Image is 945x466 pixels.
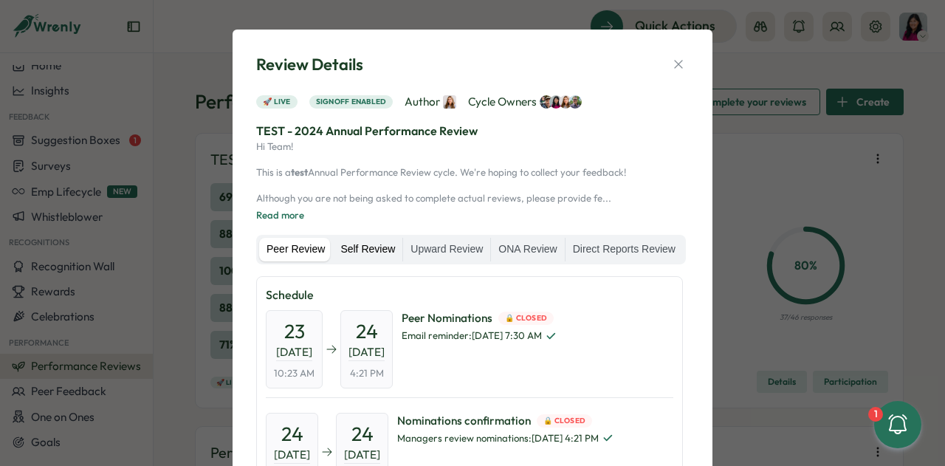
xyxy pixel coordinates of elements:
[405,94,456,110] span: Author
[868,407,883,422] div: 1
[256,209,304,222] button: Read more
[263,96,291,108] span: 🚀 Live
[402,329,557,343] span: Email reminder : [DATE] 7:30 AM
[403,238,490,261] label: Upward Review
[274,367,315,380] span: 10:23 AM
[566,238,683,261] label: Direct Reports Review
[568,95,582,109] img: Ronnie Cuadro
[333,238,402,261] label: Self Review
[549,95,563,109] img: Kat Haynes
[256,140,689,205] p: Hi Team! This is a Annual Performance Review cycle. We're hoping to collect your feedback! Althou...
[397,432,614,445] span: Managers review nominations : [DATE] 4:21 PM
[291,166,308,178] strong: test
[402,310,557,326] span: Peer Nominations
[468,94,582,110] span: Cycle Owners
[491,238,564,261] label: ONA Review
[256,122,689,140] p: TEST - 2024 Annual Performance Review
[443,95,456,109] img: Becky Romero
[344,447,380,464] span: [DATE]
[259,238,332,261] label: Peer Review
[348,344,385,361] span: [DATE]
[276,344,312,361] span: [DATE]
[316,96,387,108] span: Signoff enabled
[281,421,303,447] span: 24
[543,415,585,427] span: 🔒 Closed
[505,312,547,324] span: 🔒 Closed
[356,318,378,344] span: 24
[274,447,310,464] span: [DATE]
[351,421,374,447] span: 24
[266,286,673,304] p: Schedule
[284,318,305,344] span: 23
[350,367,384,380] span: 4:21 PM
[874,401,921,448] button: 1
[559,95,572,109] img: Becky Romero
[397,413,614,429] span: Nominations confirmation
[540,95,553,109] img: Sebastien Lounis
[256,53,363,76] span: Review Details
